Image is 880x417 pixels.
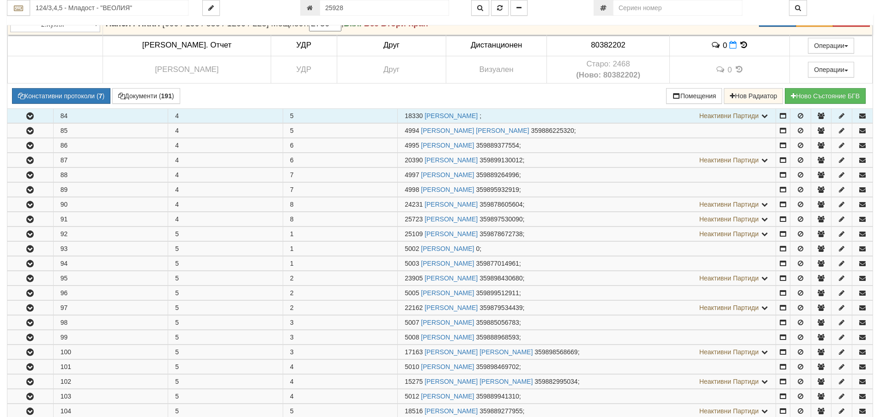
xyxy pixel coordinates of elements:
td: 5 [168,300,283,315]
a: [PERSON_NAME] [421,171,474,179]
span: История на показанията [734,65,744,74]
span: 359889264996 [476,171,519,179]
td: 4 [168,123,283,137]
span: 359898568669 [534,348,577,356]
a: [PERSON_NAME] [421,319,474,326]
td: 96 [53,286,168,300]
td: ; [398,271,776,285]
span: Партида № [405,378,423,385]
span: 4 [290,393,294,400]
span: Партида № [405,334,419,341]
span: Неактивни Партиди [699,274,759,282]
td: ; [398,138,776,152]
a: [PERSON_NAME] [425,407,478,415]
span: Партида № [405,393,419,400]
td: 5 [168,389,283,403]
td: 5 [168,374,283,388]
a: [PERSON_NAME] [425,201,478,208]
td: 5 [168,359,283,374]
span: Партида № [405,127,419,134]
span: 1 [290,230,294,238]
span: Неактивни Партиди [699,201,759,208]
span: 359885056783 [476,319,519,326]
span: 359898469702 [476,363,519,370]
td: ; [398,315,776,329]
span: Партида № [405,260,419,267]
span: 7 [290,171,294,179]
a: [PERSON_NAME] [421,245,474,252]
td: 84 [53,108,168,123]
td: 4 [168,167,283,182]
td: 89 [53,182,168,197]
span: Партида № [405,363,419,370]
span: 3 [290,334,294,341]
td: 5 [168,330,283,344]
b: 191 [161,92,172,100]
span: 2 [290,289,294,297]
span: Партида № [405,348,423,356]
span: 359895932919 [476,186,519,193]
span: 0 [728,65,732,74]
span: Неактивни Партиди [699,304,759,311]
a: [PERSON_NAME] [PERSON_NAME] [425,348,533,356]
td: ; [398,345,776,359]
span: История на забележките [716,65,728,74]
a: [PERSON_NAME] [421,260,474,267]
span: 359878605604 [479,201,522,208]
span: 359879534439 [479,304,522,311]
span: 4 [290,378,294,385]
td: 100 [53,345,168,359]
span: История на забележките [710,41,722,49]
span: [PERSON_NAME]. Отчет [142,41,231,49]
a: [PERSON_NAME] [421,142,474,149]
span: Партида № [405,186,419,193]
button: Констативни протоколи (7) [12,88,110,104]
td: 5 [168,345,283,359]
td: ; [398,167,776,182]
td: 90 [53,197,168,211]
span: Неактивни Партиди [699,112,759,119]
td: ; [398,359,776,374]
span: 359878672738 [479,230,522,238]
td: 94 [53,256,168,270]
span: Партида № [405,171,419,179]
span: Партида № [405,215,423,223]
span: 5 [290,127,294,134]
span: Неактивни Партиди [699,348,759,356]
span: 2 [290,304,294,311]
button: Операции [808,38,854,54]
td: 102 [53,374,168,388]
td: ; [398,226,776,241]
td: 4 [168,212,283,226]
span: Неактивни Партиди [699,156,759,164]
td: ; [398,286,776,300]
td: 5 [168,315,283,329]
span: 359888968593 [476,334,519,341]
td: ; [398,241,776,256]
td: 5 [168,241,283,256]
span: [PERSON_NAME] [155,65,218,74]
a: [PERSON_NAME] [421,363,474,370]
span: 6 [290,156,294,164]
a: [PERSON_NAME] [425,274,478,282]
span: 359889277955 [479,407,522,415]
td: ; [398,212,776,226]
td: 5 [168,226,283,241]
td: 86 [53,138,168,152]
span: Партида № [405,201,423,208]
span: Партида № [405,407,423,415]
td: 98 [53,315,168,329]
td: 97 [53,300,168,315]
span: Партида № [405,289,419,297]
td: 85 [53,123,168,137]
span: Партида № [405,156,423,164]
span: 359898430680 [479,274,522,282]
td: УДР [271,35,337,56]
span: 359899512911 [476,289,519,297]
td: Дистанционен [446,35,547,56]
span: 359889377554 [476,142,519,149]
a: [PERSON_NAME] [PERSON_NAME] [425,378,533,385]
span: 359886225320 [531,127,574,134]
td: ; [398,197,776,211]
td: ; [398,153,776,167]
